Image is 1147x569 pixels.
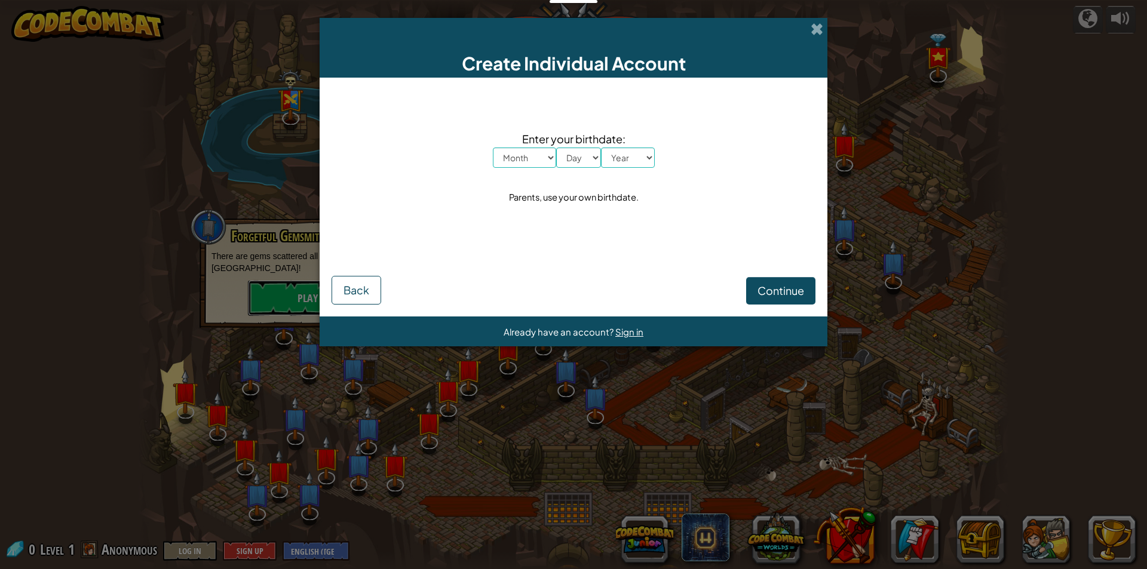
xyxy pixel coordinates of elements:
span: Enter your birthdate: [493,130,655,147]
span: Continue [757,284,804,297]
button: Continue [746,277,815,305]
span: Create Individual Account [462,52,686,75]
a: Sign in [615,326,643,337]
button: Back [332,276,381,305]
div: Parents, use your own birthdate. [509,189,639,206]
span: Back [344,283,369,297]
span: Already have an account? [504,326,615,337]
